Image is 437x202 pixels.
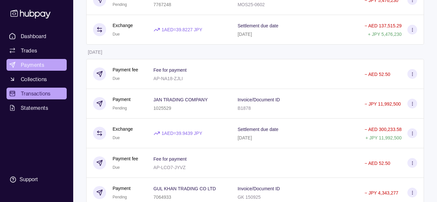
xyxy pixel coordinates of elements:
span: Pending [113,195,127,199]
p: [DATE] [88,50,102,55]
p: JAN TRADING COMPANY [154,97,208,102]
p: Fee for payment [154,156,187,162]
a: Payments [7,59,67,71]
p: Invoice/Document ID [238,97,280,102]
span: Trades [21,47,37,54]
p: 7064933 [154,195,171,200]
span: Pending [113,106,127,110]
p: GK 150925 [238,195,261,200]
p: + JPY 11,992,500 [365,135,402,140]
a: Collections [7,73,67,85]
p: Exchange [113,22,133,29]
p: − JPY 4,343,277 [364,190,398,195]
p: − AED 137,515.29 [364,23,402,28]
p: Payment fee [113,66,138,73]
span: Dashboard [21,32,47,40]
p: 1025529 [154,106,171,111]
span: Payments [21,61,44,69]
span: Pending [113,2,127,7]
a: Dashboard [7,30,67,42]
p: 7767248 [154,2,171,7]
p: − JPY 11,992,500 [364,101,401,107]
p: Fee for payment [154,67,187,73]
p: MOS25-0602 [238,2,265,7]
p: 1 AED = 39.8227 JPY [162,26,202,33]
span: Transactions [21,90,51,97]
span: Collections [21,75,47,83]
p: [DATE] [238,32,252,37]
p: Payment [113,96,130,103]
p: AP-LCO7-JYVZ [154,165,186,170]
div: Support [20,176,38,183]
p: + JPY 5,476,230 [368,32,402,37]
span: Due [113,165,120,170]
span: Due [113,76,120,81]
p: Payment [113,185,130,192]
a: Support [7,173,67,186]
p: 1 AED = 39.9439 JPY [162,130,202,137]
span: Due [113,136,120,140]
p: Payment fee [113,155,138,162]
p: Settlement due date [238,23,278,28]
p: [DATE] [238,135,252,140]
p: GUL KHAN TRADING CO LTD [154,186,216,191]
p: AP-NA18-ZJLI [154,76,183,81]
p: Exchange [113,125,133,133]
p: − AED 52.50 [364,72,390,77]
p: B1878 [238,106,251,111]
p: Invoice/Document ID [238,186,280,191]
p: − AED 52.50 [364,161,390,166]
span: Statements [21,104,48,112]
p: − AED 300,233.58 [364,127,402,132]
a: Statements [7,102,67,114]
p: Settlement due date [238,127,278,132]
a: Transactions [7,88,67,99]
a: Trades [7,45,67,56]
span: Due [113,32,120,36]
